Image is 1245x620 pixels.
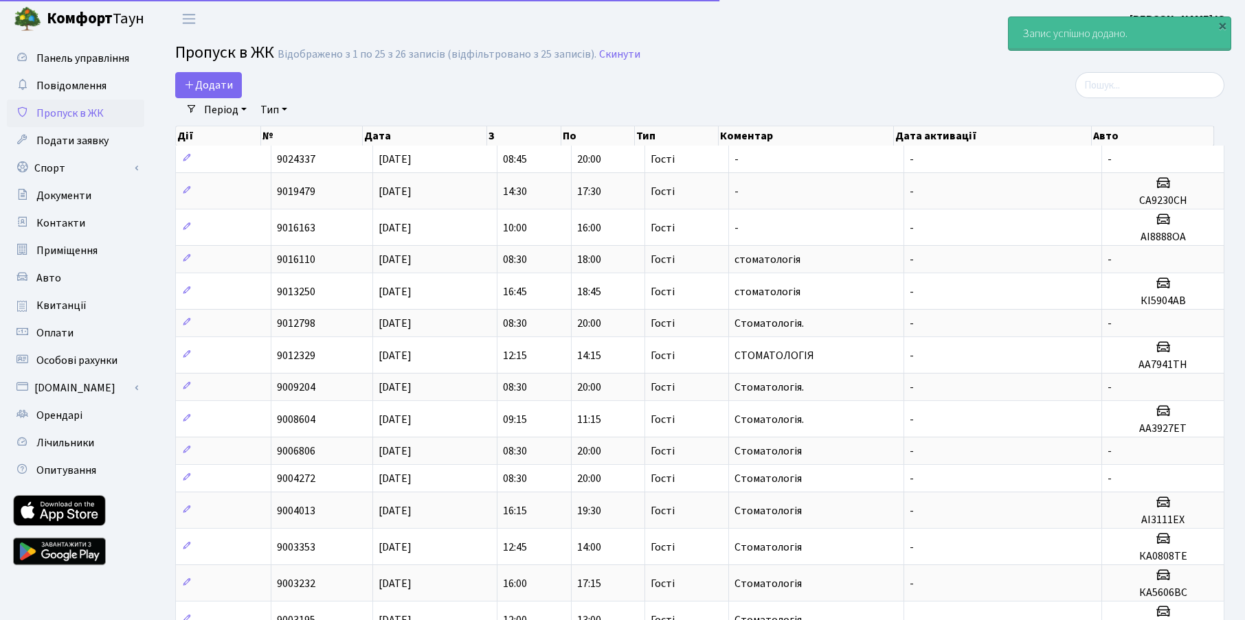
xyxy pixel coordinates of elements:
a: Квитанції [7,292,144,319]
span: Гості [651,286,675,297]
b: Комфорт [47,8,113,30]
span: Стоматологія [734,444,802,459]
span: 9012798 [277,316,315,331]
span: Гості [651,446,675,457]
span: Пропуск в ЖК [175,41,274,65]
span: Стоматологія. [734,380,804,395]
span: Квитанції [36,298,87,313]
span: [DATE] [379,444,412,459]
a: Тип [255,98,293,122]
span: - [1108,316,1112,331]
span: - [1108,444,1112,459]
span: Гості [651,578,675,589]
span: 20:00 [577,380,601,395]
span: 14:15 [577,348,601,363]
a: Панель управління [7,45,144,72]
b: [PERSON_NAME] Ю. [1130,12,1229,27]
span: - [1108,152,1112,167]
span: Гості [651,350,675,361]
span: 17:30 [577,184,601,199]
span: Лічильники [36,435,94,450]
a: Авто [7,264,144,292]
span: 9006806 [277,444,315,459]
span: Орендарі [36,408,82,423]
span: Гості [651,414,675,425]
span: Авто [36,271,61,286]
span: 16:45 [503,284,527,299]
span: [DATE] [379,540,412,555]
span: [DATE] [379,348,412,363]
span: 9003353 [277,540,315,555]
span: 08:45 [503,152,527,167]
span: - [734,184,739,199]
th: № [261,126,363,146]
th: Дата [363,126,487,146]
input: Пошук... [1075,72,1224,98]
h5: АА7941ТН [1108,358,1218,371]
a: Повідомлення [7,72,144,100]
span: - [910,284,914,299]
a: Документи [7,182,144,209]
div: Запис успішно додано. [1009,17,1231,50]
a: Подати заявку [7,127,144,154]
span: 9004272 [277,471,315,486]
span: 16:00 [577,220,601,236]
a: Контакти [7,209,144,237]
span: Гості [651,154,675,165]
span: Гості [651,542,675,553]
span: - [910,184,914,199]
span: [DATE] [379,380,412,395]
span: Стоматологія [734,576,802,591]
span: Опитування [36,463,96,478]
th: Тип [635,126,719,146]
span: 19:30 [577,503,601,518]
a: Лічильники [7,429,144,457]
span: Гості [651,505,675,516]
h5: КА5606ВС [1108,586,1218,599]
span: [DATE] [379,471,412,486]
span: - [1108,252,1112,267]
span: [DATE] [379,284,412,299]
span: 9013250 [277,284,315,299]
span: Особові рахунки [36,353,117,368]
span: [DATE] [379,220,412,236]
span: 16:00 [503,576,527,591]
span: 08:30 [503,316,527,331]
span: 20:00 [577,471,601,486]
span: 08:30 [503,380,527,395]
span: 16:15 [503,503,527,518]
span: Стоматологія [734,540,802,555]
span: Документи [36,188,91,203]
span: - [910,412,914,427]
span: Стоматологія [734,503,802,518]
span: - [910,152,914,167]
span: 9008604 [277,412,315,427]
th: По [561,126,636,146]
span: [DATE] [379,184,412,199]
span: 9003232 [277,576,315,591]
a: Скинути [599,48,640,61]
span: 08:30 [503,471,527,486]
a: Оплати [7,319,144,347]
span: 12:15 [503,348,527,363]
div: Відображено з 1 по 25 з 26 записів (відфільтровано з 25 записів). [278,48,596,61]
span: Стоматологія. [734,316,804,331]
span: Гості [651,318,675,329]
span: - [910,471,914,486]
span: Повідомлення [36,78,106,93]
img: logo.png [14,5,41,33]
span: Стоматологія. [734,412,804,427]
span: Стоматологія [734,471,802,486]
span: 14:00 [577,540,601,555]
h5: КІ5904АВ [1108,295,1218,308]
span: Гості [651,186,675,197]
span: 20:00 [577,152,601,167]
span: Панель управління [36,51,129,66]
span: - [910,348,914,363]
span: - [910,316,914,331]
span: [DATE] [379,252,412,267]
span: 9016110 [277,252,315,267]
th: Дата активації [894,126,1092,146]
span: 08:30 [503,444,527,459]
span: Гості [651,254,675,265]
